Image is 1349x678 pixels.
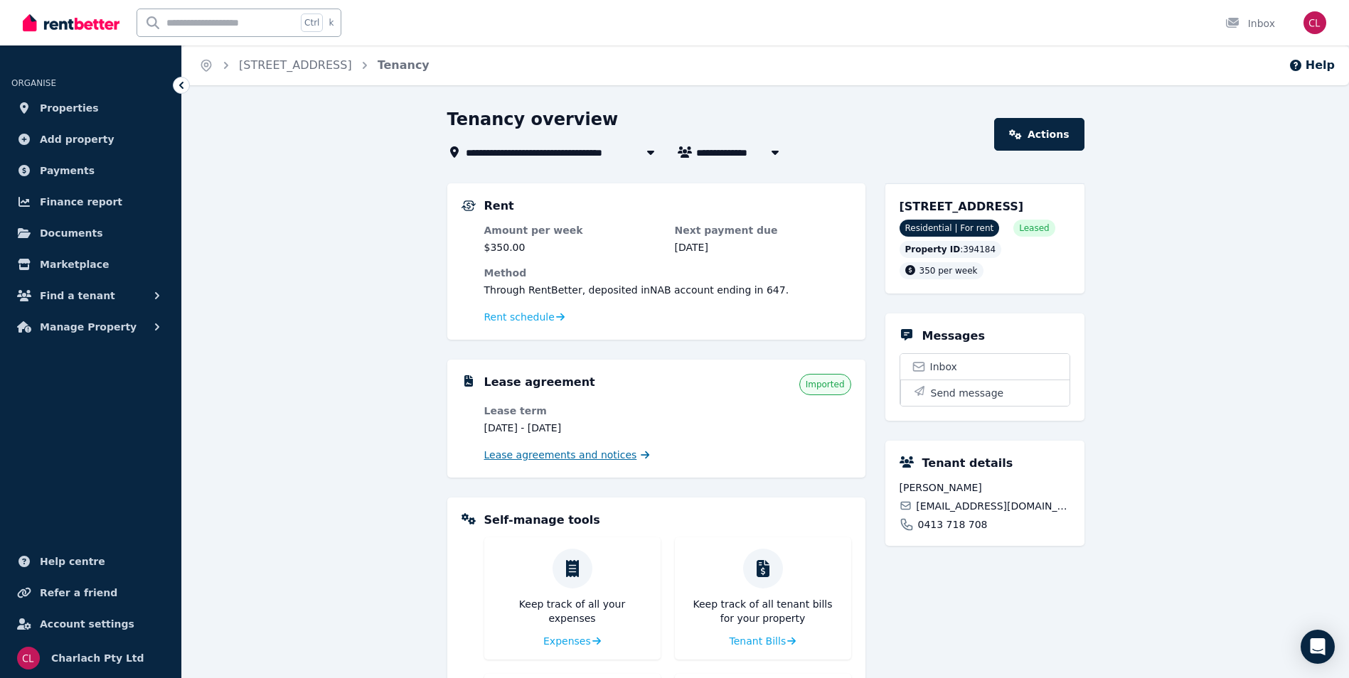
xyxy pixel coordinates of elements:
[301,14,323,32] span: Ctrl
[182,45,447,85] nav: Breadcrumb
[1019,222,1049,234] span: Leased
[40,225,103,242] span: Documents
[329,17,334,28] span: k
[40,318,137,335] span: Manage Property
[17,647,40,669] img: Charlach Pty Ltd
[930,360,957,374] span: Inbox
[919,266,978,276] span: 350 per week
[484,310,555,324] span: Rent schedule
[1225,16,1275,31] div: Inbox
[900,380,1070,406] button: Send message
[484,240,661,254] dd: $350.00
[239,58,352,72] a: [STREET_ADDRESS]
[11,250,170,279] a: Marketplace
[11,156,170,185] a: Payments
[462,200,476,211] img: Rental Payments
[543,634,601,648] a: Expenses
[484,404,661,418] dt: Lease term
[484,374,595,391] h5: Lease agreement
[1301,630,1335,664] div: Open Intercom Messenger
[378,58,430,72] a: Tenancy
[40,162,95,179] span: Payments
[484,448,637,462] span: Lease agreements and notices
[484,421,661,435] dd: [DATE] - [DATE]
[40,256,109,273] span: Marketplace
[496,597,649,625] p: Keep track of all your expenses
[40,615,134,633] span: Account settings
[730,634,796,648] a: Tenant Bills
[900,480,1070,495] span: [PERSON_NAME]
[40,99,99,117] span: Properties
[1289,57,1335,74] button: Help
[40,584,117,601] span: Refer a friend
[484,310,565,324] a: Rent schedule
[900,220,1000,237] span: Residential | For rent
[11,313,170,341] button: Manage Property
[686,597,840,625] p: Keep track of all tenant bills for your property
[922,328,985,345] h5: Messages
[918,517,988,532] span: 0413 718 708
[730,634,787,648] span: Tenant Bills
[11,547,170,576] a: Help centre
[40,131,114,148] span: Add property
[675,240,851,254] dd: [DATE]
[23,12,119,33] img: RentBetter
[11,188,170,216] a: Finance report
[11,219,170,247] a: Documents
[484,512,600,529] h5: Self-manage tools
[447,108,619,131] h1: Tenancy overview
[11,579,170,607] a: Refer a friend
[543,634,591,648] span: Expenses
[11,610,170,638] a: Account settings
[484,266,851,280] dt: Method
[484,284,789,296] span: Through RentBetter , deposited in NAB account ending in 647 .
[11,94,170,122] a: Properties
[11,78,56,88] span: ORGANISE
[900,241,1002,258] div: : 394184
[994,118,1084,151] a: Actions
[900,354,1070,380] a: Inbox
[11,125,170,154] a: Add property
[484,448,650,462] a: Lease agreements and notices
[484,223,661,237] dt: Amount per week
[484,198,514,215] h5: Rent
[40,193,122,210] span: Finance report
[40,553,105,570] span: Help centre
[11,281,170,310] button: Find a tenant
[40,287,115,304] span: Find a tenant
[931,386,1004,400] span: Send message
[922,455,1013,472] h5: Tenant details
[900,200,1024,213] span: [STREET_ADDRESS]
[51,650,144,667] span: Charlach Pty Ltd
[916,499,1070,513] span: [EMAIL_ADDRESS][DOMAIN_NAME]
[675,223,851,237] dt: Next payment due
[905,244,961,255] span: Property ID
[1303,11,1326,34] img: Charlach Pty Ltd
[806,379,845,390] span: Imported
